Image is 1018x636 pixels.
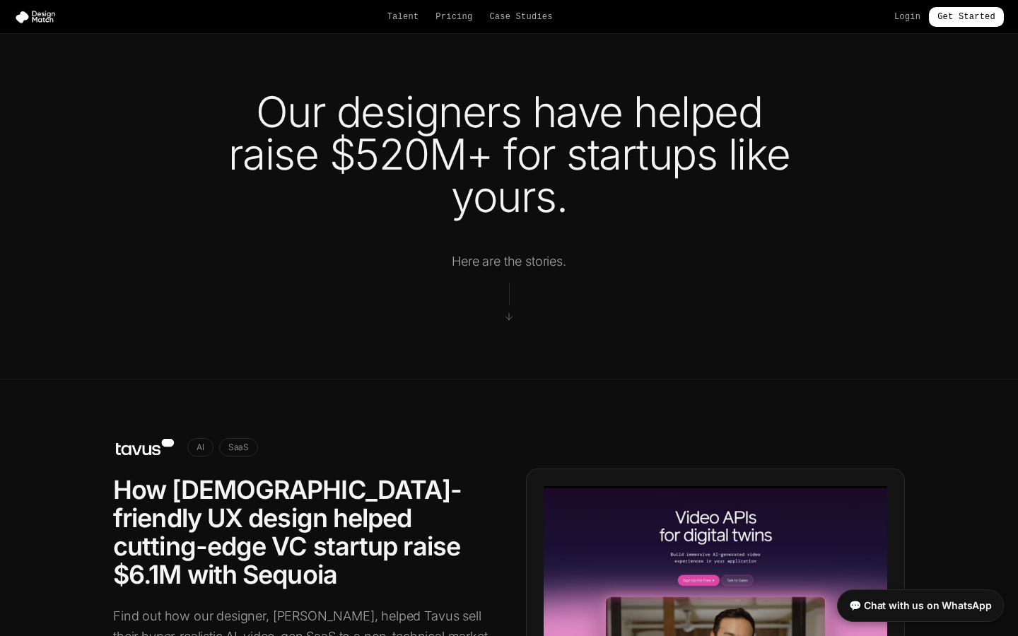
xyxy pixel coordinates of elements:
[929,7,1004,27] a: Get Started
[387,11,419,23] a: Talent
[113,436,176,459] img: Tavus
[192,90,826,218] h1: Our designers have helped raise $520M+ for startups like yours.
[452,252,566,271] p: Here are the stories.
[435,11,472,23] a: Pricing
[113,476,492,589] h2: How [DEMOGRAPHIC_DATA]-friendly UX design helped cutting-edge VC startup raise $6.1M with Sequoia
[14,10,62,24] img: Design Match
[187,438,213,457] span: AI
[894,11,920,23] a: Login
[489,11,552,23] a: Case Studies
[219,438,258,457] span: SaaS
[837,589,1004,622] a: 💬 Chat with us on WhatsApp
